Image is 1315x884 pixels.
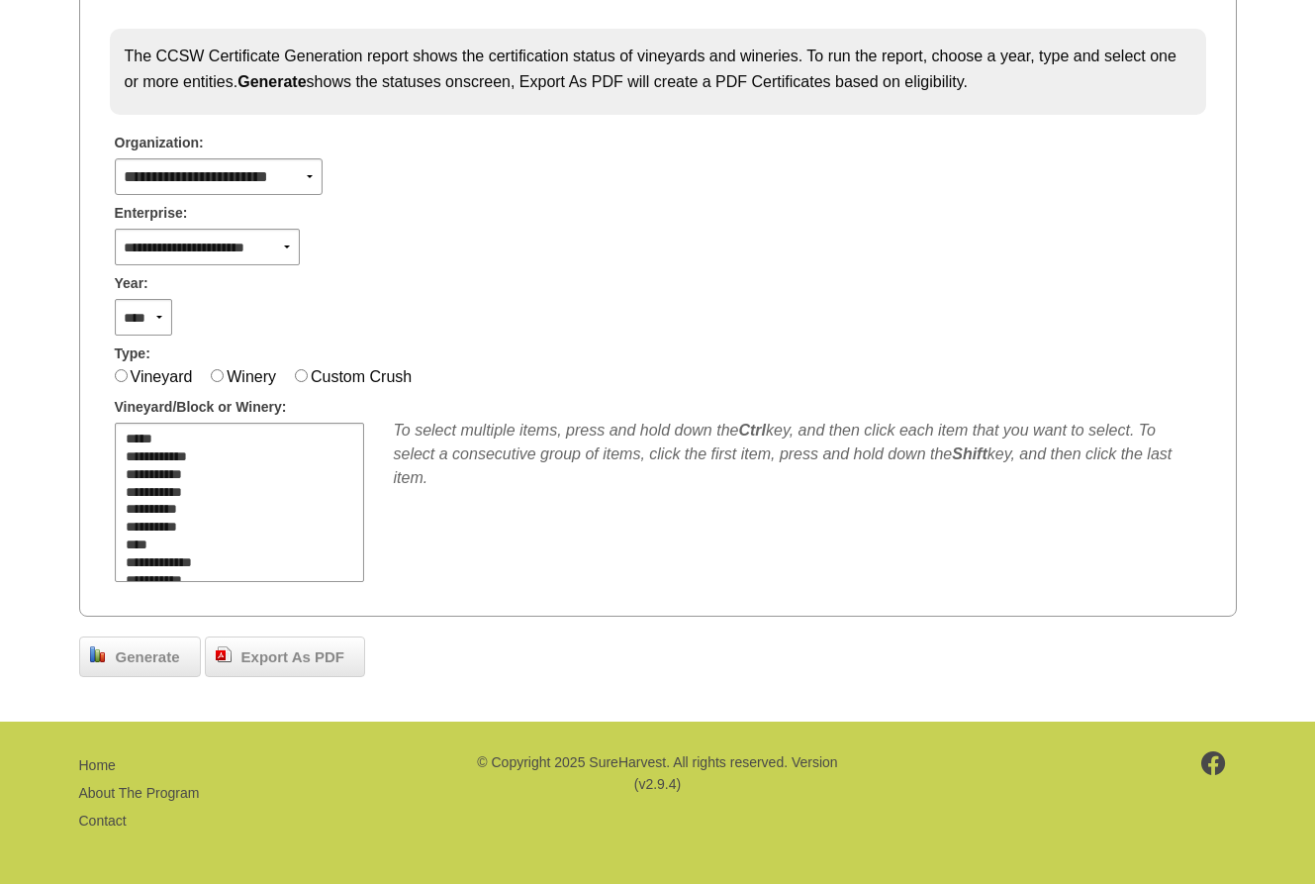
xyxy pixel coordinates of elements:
[237,73,306,90] strong: Generate
[738,422,766,439] b: Ctrl
[394,419,1201,490] div: To select multiple items, press and hold down the key, and then click each item that you want to ...
[115,133,204,153] span: Organization:
[115,397,287,418] span: Vineyard/Block or Winery:
[952,445,987,462] b: Shift
[79,785,200,801] a: About The Program
[227,368,276,385] label: Winery
[311,368,412,385] label: Custom Crush
[474,751,840,796] p: © Copyright 2025 SureHarvest. All rights reserved. Version (v2.9.4)
[115,203,188,224] span: Enterprise:
[106,646,190,669] span: Generate
[115,273,148,294] span: Year:
[115,344,150,364] span: Type:
[79,757,116,773] a: Home
[79,813,127,829] a: Contact
[125,44,1191,94] p: The CCSW Certificate Generation report shows the certification status of vineyards and wineries. ...
[1201,751,1226,775] img: footer-facebook.png
[79,637,201,678] a: Generate
[131,368,193,385] label: Vineyard
[216,646,232,662] img: doc_pdf.png
[205,637,365,678] a: Export As PDF
[90,646,106,662] img: chart_bar.png
[232,646,354,669] span: Export As PDF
